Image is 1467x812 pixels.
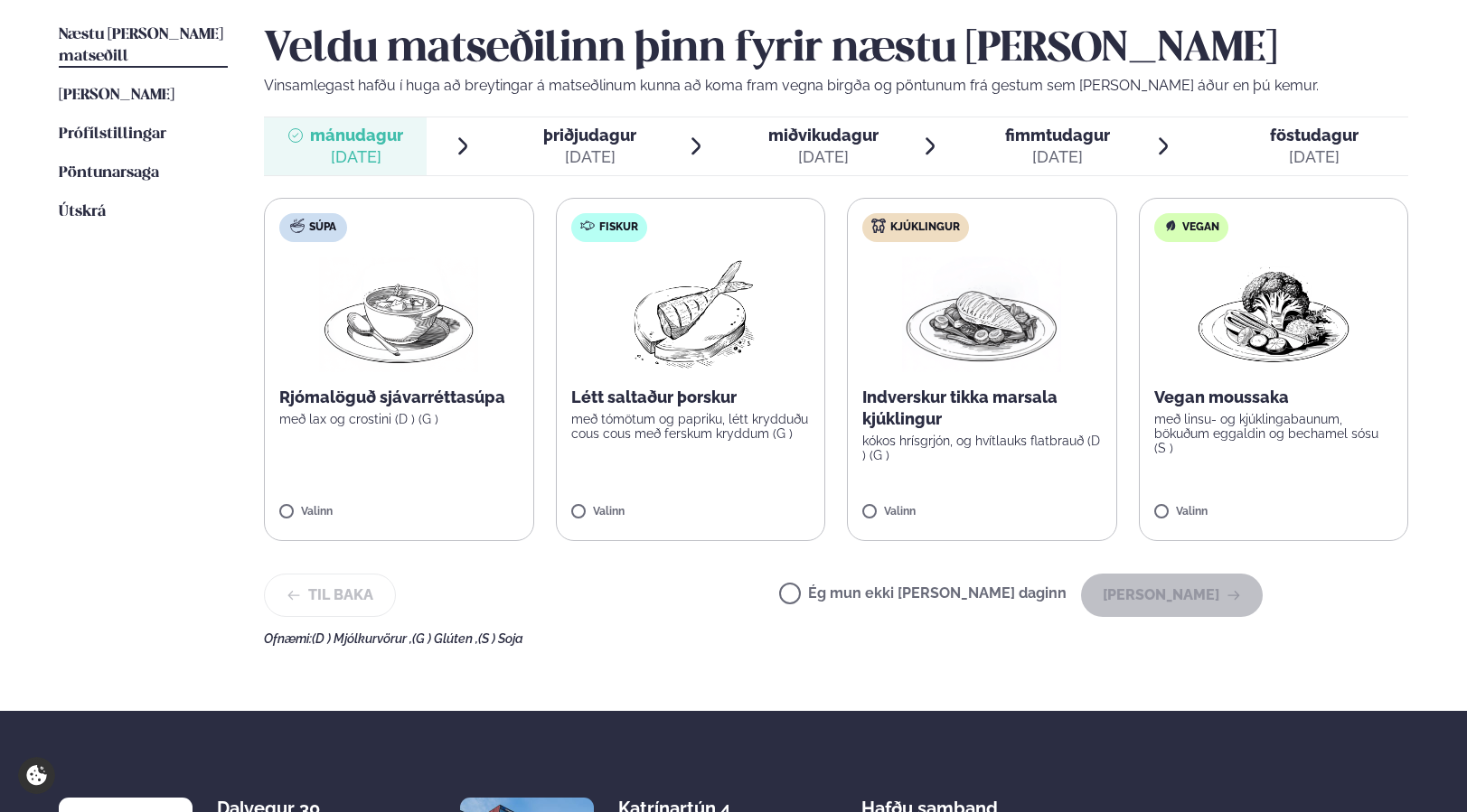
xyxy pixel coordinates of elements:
div: [DATE] [1270,146,1359,168]
span: Næstu [PERSON_NAME] matseðill [59,27,223,64]
span: (S ) Soja [478,631,523,646]
button: [PERSON_NAME] [1081,574,1263,617]
p: kókos hrísgrjón, og hvítlauks flatbrauð (D ) (G ) [862,434,1102,462]
span: Vegan [1182,220,1219,235]
h2: Veldu matseðilinn þinn fyrir næstu [PERSON_NAME] [264,24,1408,75]
div: [DATE] [310,146,403,168]
button: Til baka [264,574,396,617]
span: [PERSON_NAME] [59,88,174,103]
div: Ofnæmi: [264,631,1408,646]
img: soup.svg [290,219,305,233]
a: Prófílstillingar [59,124,166,145]
a: Útskrá [59,201,106,223]
a: Næstu [PERSON_NAME] matseðill [59,24,228,68]
div: [DATE] [768,146,879,168]
span: mánudagur [310,126,403,145]
a: [PERSON_NAME] [59,85,174,107]
p: Létt saltaður þorskur [571,387,811,408]
span: föstudagur [1270,126,1359,145]
a: Cookie settings [18,757,55,794]
span: Súpa [309,220,336,235]
span: þriðjudagur [543,126,636,145]
p: með tómötum og papriku, létt krydduðu cous cous með ferskum kryddum (G ) [571,412,811,441]
img: Vegan.png [1194,257,1353,372]
img: Soup.png [319,257,478,372]
span: Útskrá [59,204,106,219]
span: Prófílstillingar [59,126,166,142]
p: Indverskur tikka marsala kjúklingur [862,387,1102,430]
p: með lax og crostini (D ) (G ) [279,412,519,426]
p: Vinsamlegast hafðu í huga að breytingar á matseðlinum kunna að koma fram vegna birgða og pöntunum... [264,75,1408,97]
p: Vegan moussaka [1154,387,1394,408]
div: [DATE] [543,146,636,168]
span: (G ) Glúten , [412,631,478,646]
a: Pöntunarsaga [59,163,159,184]
p: með linsu- og kjúklingabaunum, bökuðum eggaldin og bechamel sósu (S ) [1154,412,1394,455]
span: miðvikudagur [768,126,879,145]
span: (D ) Mjólkurvörur , [312,631,412,646]
img: Chicken-breast.png [902,257,1061,372]
span: fimmtudagur [1005,126,1110,145]
img: fish.svg [580,219,595,233]
div: [DATE] [1005,146,1110,168]
span: Pöntunarsaga [59,165,159,181]
span: Fiskur [599,220,638,235]
span: Kjúklingur [890,220,960,235]
img: Fish.png [610,257,770,372]
img: chicken.svg [871,219,886,233]
img: Vegan.svg [1163,219,1178,233]
p: Rjómalöguð sjávarréttasúpa [279,387,519,408]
